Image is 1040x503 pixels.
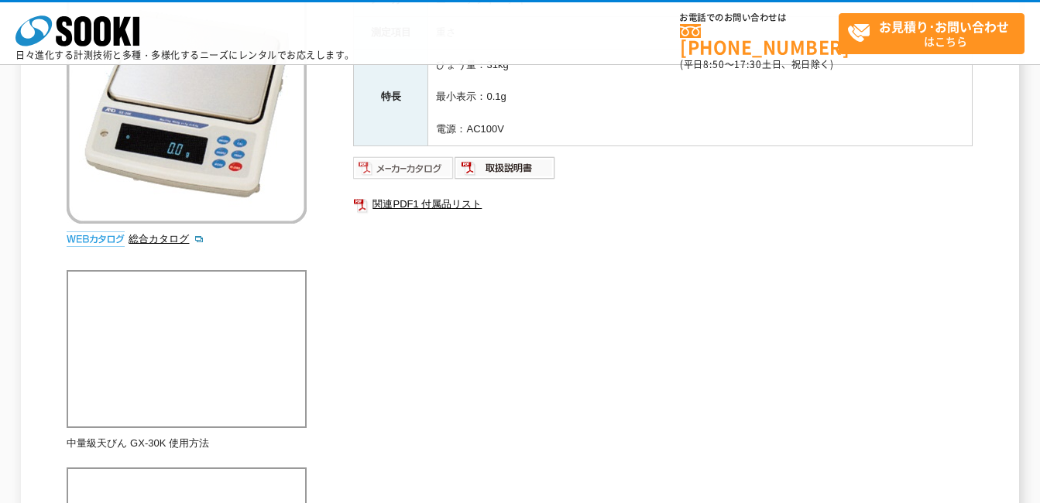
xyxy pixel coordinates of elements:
img: 取扱説明書 [455,156,556,180]
a: お見積り･お問い合わせはこちら [839,13,1025,54]
a: 取扱説明書 [455,166,556,177]
p: 日々進化する計測技術と多種・多様化するニーズにレンタルでお応えします。 [15,50,355,60]
th: 特長 [354,49,428,145]
span: 8:50 [703,57,725,71]
td: ひょう量：31kg 最小表示：0.1g 電源：AC100V [428,49,973,145]
span: お電話でのお問い合わせは [680,13,839,22]
strong: お見積り･お問い合わせ [879,17,1009,36]
span: 17:30 [734,57,762,71]
p: 中量級天びん GX-30K 使用方法 [67,436,307,452]
a: メーカーカタログ [353,166,455,177]
span: (平日 ～ 土日、祝日除く) [680,57,833,71]
a: 関連PDF1 付属品リスト [353,194,973,214]
img: メーカーカタログ [353,156,455,180]
a: [PHONE_NUMBER] [680,24,839,56]
span: はこちら [847,14,1024,53]
a: 総合カタログ [129,233,204,245]
img: webカタログ [67,231,125,247]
